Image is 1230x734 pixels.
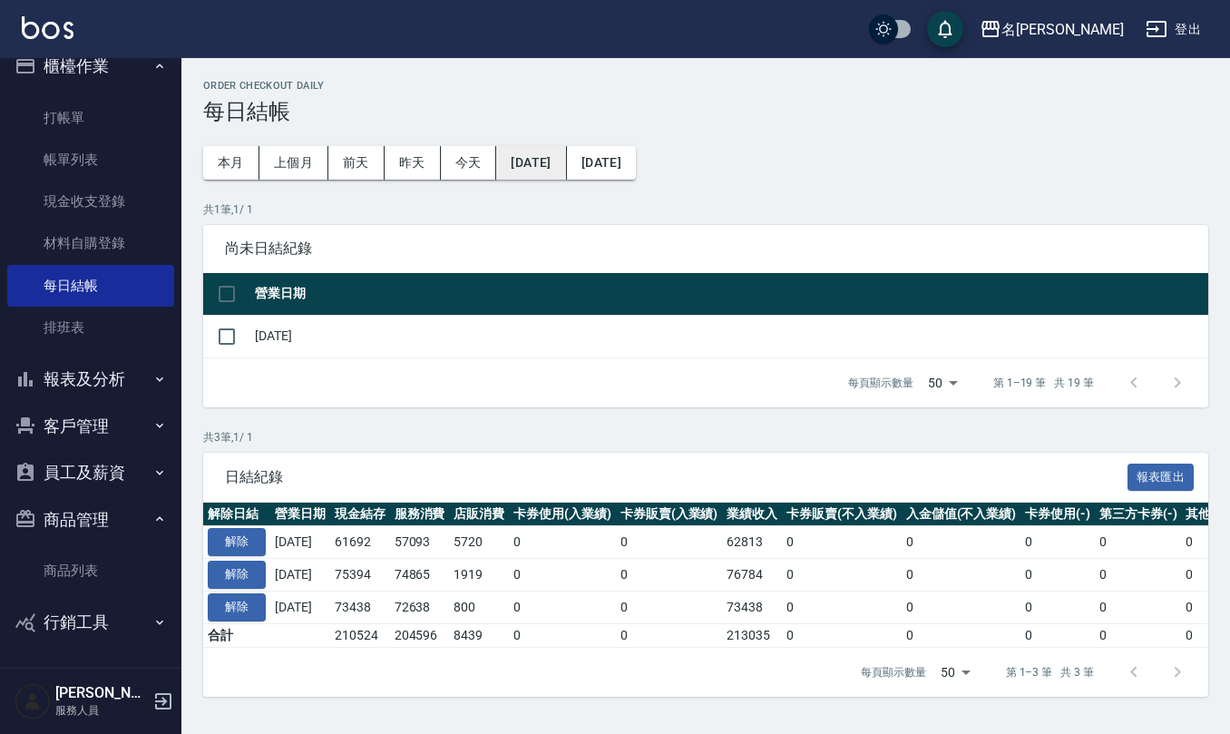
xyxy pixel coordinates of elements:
[270,526,330,559] td: [DATE]
[203,429,1208,445] p: 共 3 筆, 1 / 1
[509,503,616,526] th: 卡券使用(入業績)
[1095,591,1182,623] td: 0
[782,559,902,592] td: 0
[496,146,566,180] button: [DATE]
[7,139,174,181] a: 帳單列表
[250,273,1208,316] th: 營業日期
[1095,623,1182,647] td: 0
[722,591,782,623] td: 73438
[902,591,1021,623] td: 0
[782,503,902,526] th: 卡券販賣(不入業績)
[449,591,509,623] td: 800
[208,561,266,589] button: 解除
[270,591,330,623] td: [DATE]
[328,146,385,180] button: 前天
[208,593,266,621] button: 解除
[390,503,450,526] th: 服務消費
[1095,526,1182,559] td: 0
[441,146,497,180] button: 今天
[861,664,926,680] p: 每頁顯示數量
[7,403,174,450] button: 客戶管理
[7,550,174,592] a: 商品列表
[509,591,616,623] td: 0
[1020,559,1095,592] td: 0
[782,591,902,623] td: 0
[330,526,390,559] td: 61692
[203,201,1208,218] p: 共 1 筆, 1 / 1
[1138,13,1208,46] button: 登出
[1020,526,1095,559] td: 0
[7,599,174,646] button: 行銷工具
[927,11,963,47] button: save
[1127,467,1195,484] a: 報表匯出
[225,468,1127,486] span: 日結紀錄
[616,503,723,526] th: 卡券販賣(入業績)
[7,43,174,90] button: 櫃檯作業
[933,648,977,697] div: 50
[972,11,1131,48] button: 名[PERSON_NAME]
[1001,18,1124,41] div: 名[PERSON_NAME]
[616,559,723,592] td: 0
[7,307,174,348] a: 排班表
[15,683,51,719] img: Person
[270,503,330,526] th: 營業日期
[1020,503,1095,526] th: 卡券使用(-)
[449,526,509,559] td: 5720
[225,240,1186,258] span: 尚未日結紀錄
[509,526,616,559] td: 0
[208,528,266,556] button: 解除
[7,181,174,222] a: 現金收支登錄
[7,265,174,307] a: 每日結帳
[7,97,174,139] a: 打帳單
[203,99,1208,124] h3: 每日結帳
[203,80,1208,92] h2: Order checkout daily
[782,623,902,647] td: 0
[203,623,270,647] td: 合計
[722,623,782,647] td: 213035
[449,623,509,647] td: 8439
[259,146,328,180] button: 上個月
[722,503,782,526] th: 業績收入
[390,559,450,592] td: 74865
[616,623,723,647] td: 0
[616,526,723,559] td: 0
[1127,464,1195,492] button: 報表匯出
[509,559,616,592] td: 0
[7,222,174,264] a: 材料自購登錄
[22,16,73,39] img: Logo
[330,503,390,526] th: 現金結存
[385,146,441,180] button: 昨天
[1020,623,1095,647] td: 0
[567,146,636,180] button: [DATE]
[449,503,509,526] th: 店販消費
[55,702,148,719] p: 服務人員
[390,623,450,647] td: 204596
[390,591,450,623] td: 72638
[902,623,1021,647] td: 0
[270,559,330,592] td: [DATE]
[390,526,450,559] td: 57093
[449,559,509,592] td: 1919
[203,146,259,180] button: 本月
[921,358,964,407] div: 50
[902,526,1021,559] td: 0
[1006,664,1094,680] p: 第 1–3 筆 共 3 筆
[7,496,174,543] button: 商品管理
[509,623,616,647] td: 0
[993,375,1094,391] p: 第 1–19 筆 共 19 筆
[902,559,1021,592] td: 0
[7,356,174,403] button: 報表及分析
[616,591,723,623] td: 0
[782,526,902,559] td: 0
[722,559,782,592] td: 76784
[250,315,1208,357] td: [DATE]
[1020,591,1095,623] td: 0
[330,591,390,623] td: 73438
[1095,503,1182,526] th: 第三方卡券(-)
[203,503,270,526] th: 解除日結
[55,684,148,702] h5: [PERSON_NAME]
[848,375,913,391] p: 每頁顯示數量
[7,449,174,496] button: 員工及薪資
[330,559,390,592] td: 75394
[902,503,1021,526] th: 入金儲值(不入業績)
